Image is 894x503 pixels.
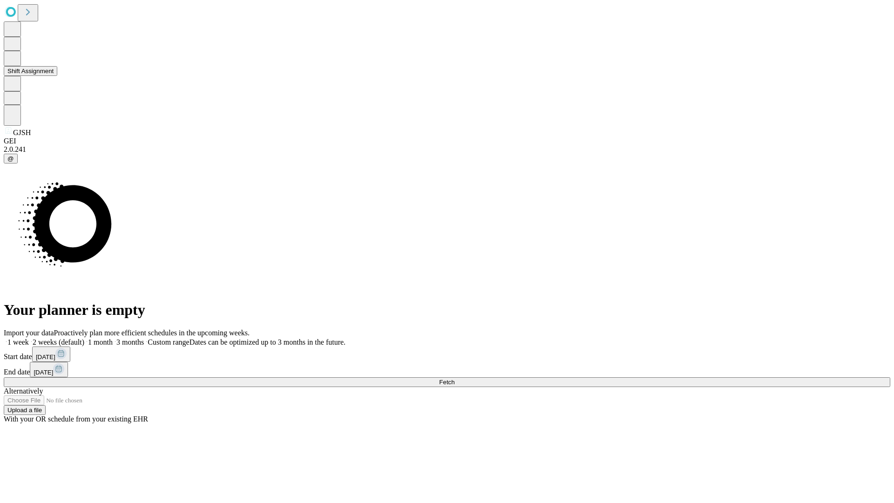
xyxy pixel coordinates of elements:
[4,301,890,319] h1: Your planner is empty
[4,137,890,145] div: GEI
[4,66,57,76] button: Shift Assignment
[148,338,189,346] span: Custom range
[4,347,890,362] div: Start date
[4,362,890,377] div: End date
[439,379,454,386] span: Fetch
[4,377,890,387] button: Fetch
[4,387,43,395] span: Alternatively
[4,145,890,154] div: 2.0.241
[4,415,148,423] span: With your OR schedule from your existing EHR
[13,129,31,136] span: GJSH
[36,353,55,360] span: [DATE]
[33,338,84,346] span: 2 weeks (default)
[34,369,53,376] span: [DATE]
[88,338,113,346] span: 1 month
[32,347,70,362] button: [DATE]
[30,362,68,377] button: [DATE]
[7,338,29,346] span: 1 week
[7,155,14,162] span: @
[4,154,18,163] button: @
[54,329,250,337] span: Proactively plan more efficient schedules in the upcoming weeks.
[190,338,345,346] span: Dates can be optimized up to 3 months in the future.
[4,329,54,337] span: Import your data
[116,338,144,346] span: 3 months
[4,405,46,415] button: Upload a file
